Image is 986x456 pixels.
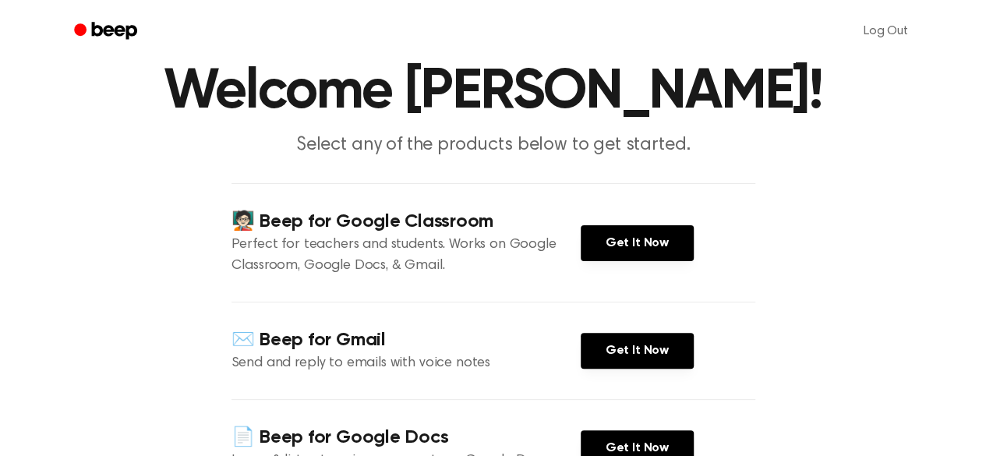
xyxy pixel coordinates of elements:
h4: 🧑🏻‍🏫 Beep for Google Classroom [231,209,581,235]
a: Get It Now [581,225,694,261]
a: Get It Now [581,333,694,369]
a: Beep [63,16,151,47]
h4: 📄 Beep for Google Docs [231,425,581,451]
h4: ✉️ Beep for Gmail [231,327,581,353]
p: Perfect for teachers and students. Works on Google Classroom, Google Docs, & Gmail. [231,235,581,277]
a: Log Out [848,12,924,50]
p: Select any of the products below to get started. [194,133,793,158]
p: Send and reply to emails with voice notes [231,353,581,374]
h1: Welcome [PERSON_NAME]! [94,64,892,120]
